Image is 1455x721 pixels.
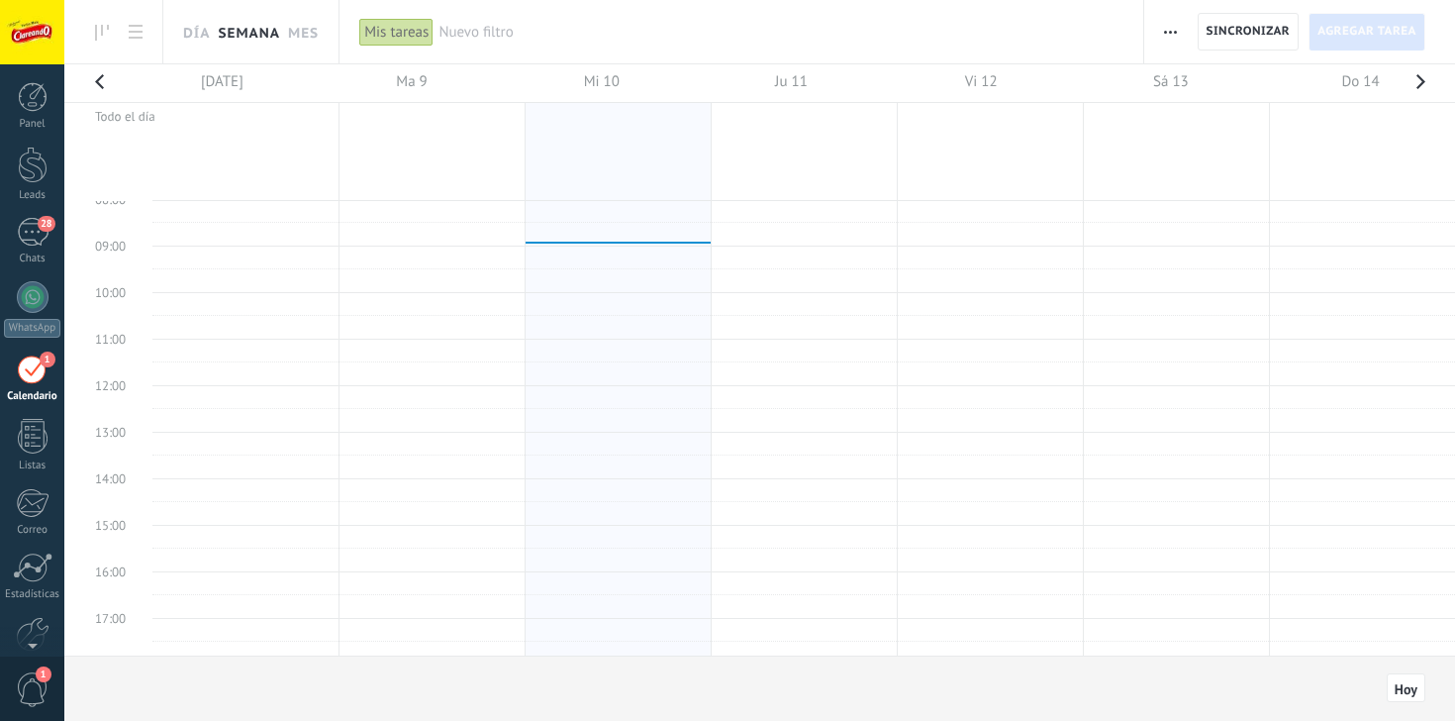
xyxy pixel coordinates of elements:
[4,118,61,131] div: Panel
[85,238,126,255] span: 09:00
[85,517,126,534] span: 15:00
[359,18,434,47] div: Mis tareas
[85,377,126,394] span: 12:00
[1395,682,1417,696] span: Hoy
[85,424,126,441] span: 13:00
[85,610,126,627] span: 17:00
[4,319,60,338] div: WhatsApp
[1387,673,1425,703] button: Hoy
[1317,14,1416,50] span: Agregar tarea
[4,253,61,265] div: Chats
[4,588,61,601] div: Estadísticas
[4,390,61,403] div: Calendario
[36,667,51,682] span: 1
[4,460,61,472] div: Listas
[1156,13,1185,51] button: Más
[85,331,126,348] span: 11:00
[85,191,126,208] span: 08:00
[85,564,126,580] span: 16:00
[4,189,61,202] div: Leads
[40,352,55,367] span: 1
[85,284,126,301] span: 10:00
[1207,26,1291,38] span: Sincronizar
[1309,13,1425,51] button: Agregar tarea
[4,524,61,537] div: Correo
[85,470,126,487] span: 14:00
[1198,13,1300,51] button: Sincronizar
[438,23,1122,42] span: Nuevo filtro
[85,13,119,51] a: To-do line
[38,216,54,232] span: 28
